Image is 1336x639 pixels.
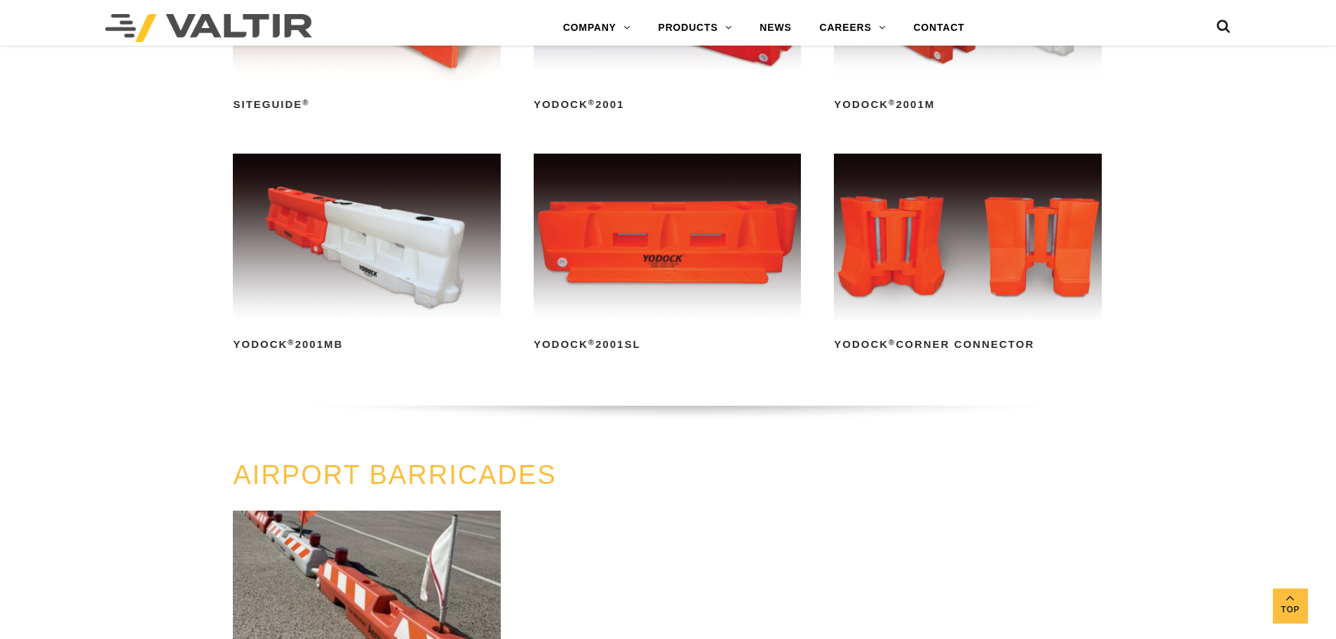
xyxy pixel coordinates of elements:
[302,98,309,107] sup: ®
[534,154,801,356] a: Yodock®2001SL
[645,14,746,42] a: PRODUCTS
[834,93,1101,116] h2: Yodock 2001M
[233,93,500,116] h2: SiteGuide
[233,460,556,490] a: AIRPORT BARRICADES
[899,14,978,42] a: CONTACT
[806,14,900,42] a: CAREERS
[534,333,801,356] h2: Yodock 2001SL
[549,14,645,42] a: COMPANY
[233,333,500,356] h2: Yodock 2001MB
[1273,603,1308,619] span: Top
[889,98,896,107] sup: ®
[834,154,1101,356] a: Yodock®Corner Connector
[745,14,805,42] a: NEWS
[834,333,1101,356] h2: Yodock Corner Connector
[105,14,312,42] img: Valtir
[534,93,801,116] h2: Yodock 2001
[889,338,896,347] sup: ®
[288,338,295,347] sup: ®
[233,154,500,356] a: Yodock®2001MB
[1273,588,1308,624] a: Top
[588,338,595,347] sup: ®
[588,98,595,107] sup: ®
